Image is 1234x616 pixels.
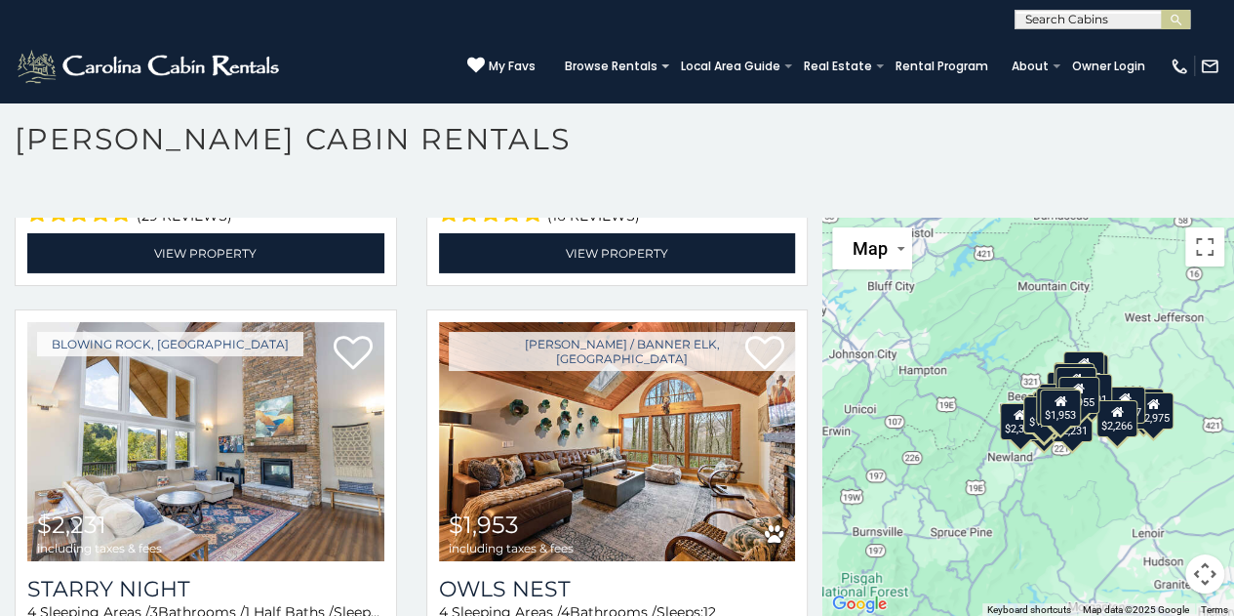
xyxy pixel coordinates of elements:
[27,322,384,561] a: Starry Night $2,231 including taxes & fees
[15,47,285,86] img: White-1-2.png
[37,332,303,356] a: Blowing Rock, [GEOGRAPHIC_DATA]
[1105,386,1146,423] div: $1,657
[1036,387,1077,424] div: $2,560
[1083,604,1189,615] span: Map data ©2025 Google
[1058,376,1099,413] div: $1,955
[449,542,574,554] span: including taxes & fees
[489,58,536,75] span: My Favs
[1200,57,1219,76] img: mail-regular-white.png
[1023,395,1064,432] div: $1,920
[439,322,796,561] a: Owls Nest $1,953 including taxes & fees
[1052,404,1093,441] div: $2,231
[439,233,796,273] a: View Property
[27,576,384,602] a: Starry Night
[1000,403,1041,440] div: $2,396
[1096,399,1137,436] div: $2,266
[1023,405,1064,442] div: $2,218
[1040,389,1081,426] div: $1,953
[27,322,384,561] img: Starry Night
[27,233,384,273] a: View Property
[794,53,882,80] a: Real Estate
[1023,396,1064,433] div: $2,876
[467,57,536,76] a: My Favs
[852,238,887,259] span: Map
[334,334,373,375] a: Add to favorites
[37,511,106,539] span: $2,231
[886,53,998,80] a: Rental Program
[439,576,796,602] a: Owls Nest
[1134,392,1174,430] div: $2,975
[671,53,790,80] a: Local Area Guide
[555,53,667,80] a: Browse Rentals
[1063,350,1104,388] div: $2,127
[449,332,796,371] a: [PERSON_NAME] / Banner Elk, [GEOGRAPHIC_DATA]
[449,511,519,539] span: $1,953
[832,227,912,269] button: Change map style
[439,322,796,561] img: Owls Nest
[1062,53,1155,80] a: Owner Login
[37,542,162,554] span: including taxes & fees
[1002,53,1058,80] a: About
[1185,554,1224,594] button: Map camera controls
[1201,604,1228,615] a: Terms
[1054,362,1095,399] div: $2,938
[1055,367,1096,404] div: $2,179
[1170,57,1189,76] img: phone-regular-white.png
[1185,227,1224,267] button: Toggle fullscreen view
